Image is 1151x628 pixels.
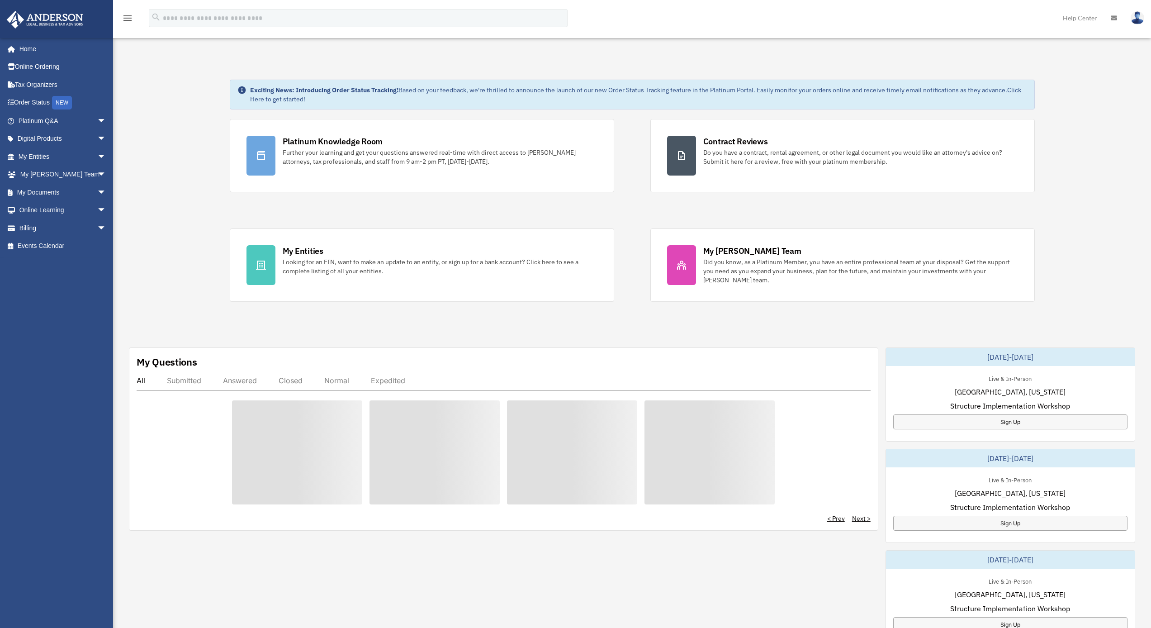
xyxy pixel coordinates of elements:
[955,488,1066,499] span: [GEOGRAPHIC_DATA], [US_STATE]
[122,16,133,24] a: menu
[650,119,1035,192] a: Contract Reviews Do you have a contract, rental agreement, or other legal document you would like...
[6,237,120,255] a: Events Calendar
[703,245,801,257] div: My [PERSON_NAME] Team
[703,257,1018,285] div: Did you know, as a Platinum Member, you have an entire professional team at your disposal? Get th...
[137,355,197,369] div: My Questions
[6,40,115,58] a: Home
[981,576,1039,585] div: Live & In-Person
[6,147,120,166] a: My Entitiesarrow_drop_down
[324,376,349,385] div: Normal
[6,76,120,94] a: Tax Organizers
[893,414,1127,429] a: Sign Up
[250,86,1027,104] div: Based on your feedback, we're thrilled to announce the launch of our new Order Status Tracking fe...
[950,502,1070,513] span: Structure Implementation Workshop
[703,148,1018,166] div: Do you have a contract, rental agreement, or other legal document you would like an attorney's ad...
[6,94,120,112] a: Order StatusNEW
[981,475,1039,484] div: Live & In-Person
[151,12,161,22] i: search
[250,86,1021,103] a: Click Here to get started!
[371,376,405,385] div: Expedited
[886,449,1135,467] div: [DATE]-[DATE]
[137,376,145,385] div: All
[230,119,614,192] a: Platinum Knowledge Room Further your learning and get your questions answered real-time with dire...
[97,130,115,148] span: arrow_drop_down
[122,13,133,24] i: menu
[279,376,303,385] div: Closed
[1131,11,1144,24] img: User Pic
[950,400,1070,411] span: Structure Implementation Workshop
[230,228,614,302] a: My Entities Looking for an EIN, want to make an update to an entity, or sign up for a bank accoun...
[283,257,597,276] div: Looking for an EIN, want to make an update to an entity, or sign up for a bank account? Click her...
[97,201,115,220] span: arrow_drop_down
[97,219,115,238] span: arrow_drop_down
[6,219,120,237] a: Billingarrow_drop_down
[852,514,871,523] a: Next >
[97,112,115,130] span: arrow_drop_down
[6,112,120,130] a: Platinum Q&Aarrow_drop_down
[283,245,323,257] div: My Entities
[4,11,86,29] img: Anderson Advisors Platinum Portal
[97,183,115,202] span: arrow_drop_down
[6,166,120,184] a: My [PERSON_NAME] Teamarrow_drop_down
[6,58,120,76] a: Online Ordering
[886,348,1135,366] div: [DATE]-[DATE]
[955,386,1066,397] span: [GEOGRAPHIC_DATA], [US_STATE]
[223,376,257,385] div: Answered
[283,136,383,147] div: Platinum Knowledge Room
[703,136,768,147] div: Contract Reviews
[167,376,201,385] div: Submitted
[283,148,597,166] div: Further your learning and get your questions answered real-time with direct access to [PERSON_NAM...
[981,373,1039,383] div: Live & In-Person
[52,96,72,109] div: NEW
[650,228,1035,302] a: My [PERSON_NAME] Team Did you know, as a Platinum Member, you have an entire professional team at...
[827,514,845,523] a: < Prev
[893,516,1127,531] a: Sign Up
[950,603,1070,614] span: Structure Implementation Workshop
[97,166,115,184] span: arrow_drop_down
[6,130,120,148] a: Digital Productsarrow_drop_down
[97,147,115,166] span: arrow_drop_down
[6,201,120,219] a: Online Learningarrow_drop_down
[886,551,1135,569] div: [DATE]-[DATE]
[250,86,398,94] strong: Exciting News: Introducing Order Status Tracking!
[955,589,1066,600] span: [GEOGRAPHIC_DATA], [US_STATE]
[6,183,120,201] a: My Documentsarrow_drop_down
